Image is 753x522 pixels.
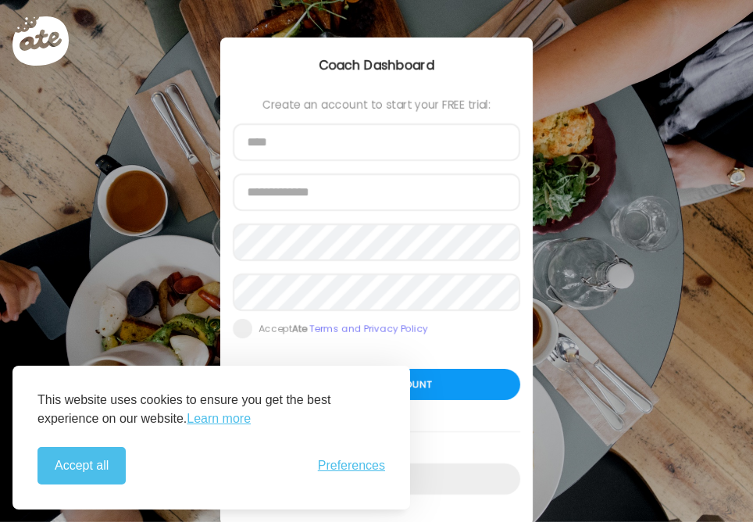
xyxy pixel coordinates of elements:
span: Preferences [318,459,385,473]
p: This website uses cookies to ensure you get the best experience on our website. [37,391,385,428]
div: Coach Dashboard [220,56,533,75]
button: Accept all cookies [37,447,126,484]
div: Create an account to start your FREE trial: [233,98,520,111]
a: Learn more [187,409,251,428]
b: Ate [292,322,307,335]
button: Toggle preferences [318,459,385,473]
div: Accept [259,323,428,335]
a: Terms and Privacy Policy [309,322,428,335]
